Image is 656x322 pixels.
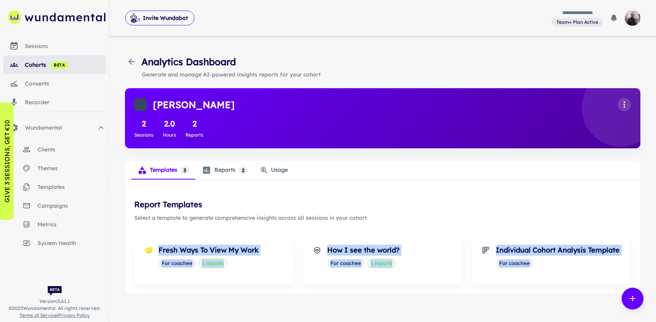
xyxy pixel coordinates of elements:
[3,74,106,93] a: consents
[3,55,106,74] a: cohorts beta
[202,165,248,175] div: Reports
[625,10,640,26] img: photoURL
[37,220,106,229] span: metrics
[134,118,153,130] h5: 2
[39,298,70,305] span: Version: 0.61.1
[37,145,106,154] span: clients
[185,132,203,138] span: Reports
[552,17,603,27] a: View and manage your current plan and billing details.
[37,183,106,191] span: templates
[180,167,189,173] span: 3
[163,118,176,130] h5: 2.0
[125,70,640,79] p: Generate and manage AI-powered insights reports for your cohort
[9,305,101,312] span: © 2025 Wundamental. All rights reserved.
[3,37,106,55] a: sessions
[3,178,106,196] a: templates
[552,18,603,26] span: View and manage your current plan and billing details.
[134,132,153,138] span: Sessions
[3,118,106,137] div: Wundamental
[134,213,631,222] p: Select a template to generate comprehensive insights across all sessions in your cohort
[3,159,106,178] a: themes
[37,239,106,247] span: system health
[622,288,644,310] button: generate report
[2,120,12,203] p: GIVE 3 SESSIONS, GET €10
[25,60,106,69] div: cohorts
[239,167,248,173] span: 2
[131,161,634,180] div: analytics tabs
[25,98,106,107] div: recorder
[58,312,90,318] a: Privacy Policy
[125,11,194,25] button: Invite Wundabot
[3,234,106,253] a: system health
[25,79,106,88] div: consents
[51,62,68,68] span: beta
[37,164,106,173] span: themes
[137,165,189,175] div: Templates
[163,132,176,138] span: Hours
[20,312,57,318] a: Terms of Service
[3,196,106,215] a: campaigns
[134,199,631,210] h5: Report Templates
[3,215,106,234] a: metrics
[25,123,96,132] span: Wundamental
[153,98,235,112] h4: [PERSON_NAME]
[3,93,106,112] a: recorder
[125,10,194,26] span: Invite Wundabot to record a meeting
[141,55,236,69] h4: Analytics Dashboard
[618,98,631,111] button: Cohort actions
[3,140,106,159] a: clients
[260,166,288,174] div: Usage
[37,201,106,210] span: campaigns
[20,312,90,319] span: |
[25,42,106,50] div: sessions
[185,118,203,130] h5: 2
[553,19,601,26] span: Team+ Plan Active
